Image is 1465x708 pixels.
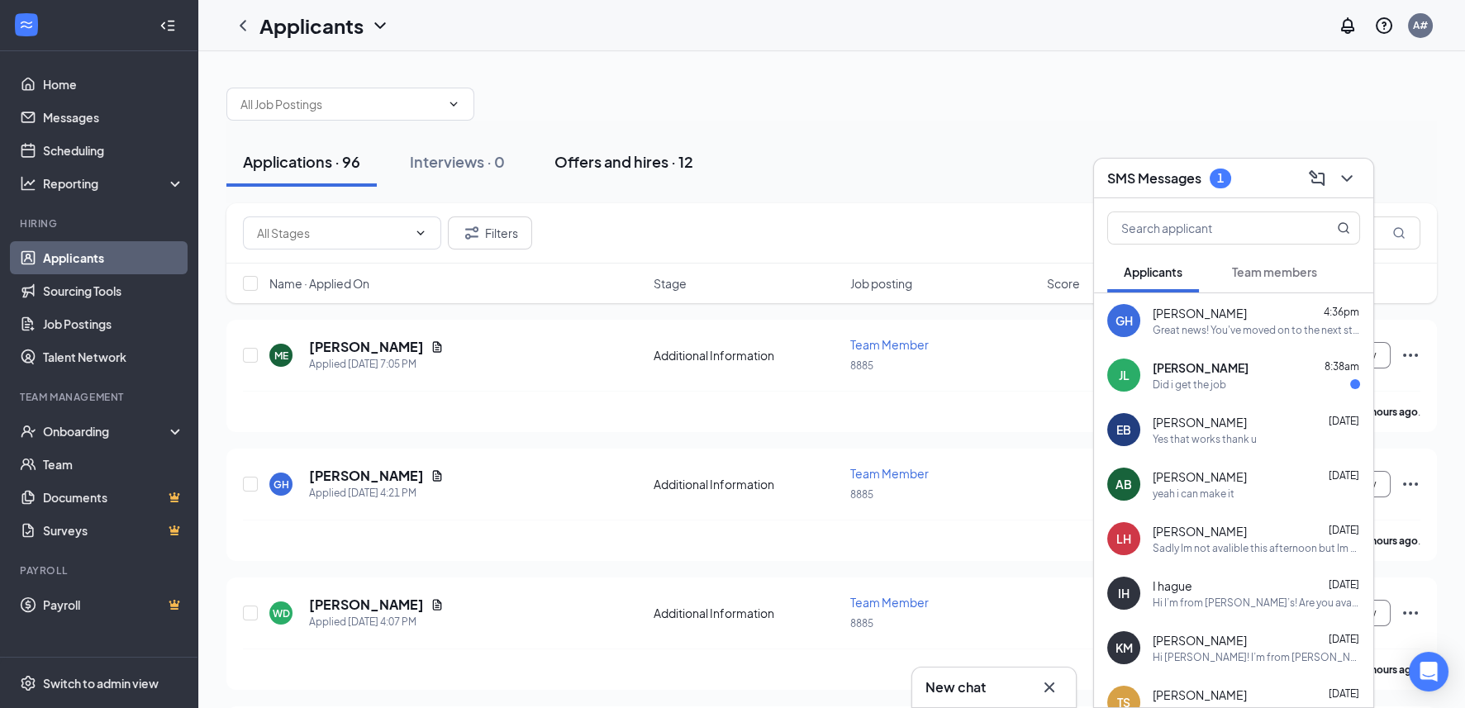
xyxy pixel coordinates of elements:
[462,223,482,243] svg: Filter
[43,675,159,691] div: Switch to admin view
[554,151,693,172] div: Offers and hires · 12
[850,595,929,610] span: Team Member
[1374,16,1394,36] svg: QuestionInfo
[1304,165,1330,192] button: ComposeMessage
[447,97,460,111] svg: ChevronDown
[309,596,424,614] h5: [PERSON_NAME]
[20,390,181,404] div: Team Management
[43,101,184,134] a: Messages
[1115,312,1133,329] div: GH
[850,466,929,481] span: Team Member
[1153,468,1247,485] span: [PERSON_NAME]
[309,614,444,630] div: Applied [DATE] 4:07 PM
[43,274,184,307] a: Sourcing Tools
[925,678,986,696] h3: New chat
[448,216,532,249] button: Filter Filters
[1401,474,1420,494] svg: Ellipses
[1118,585,1130,601] div: IH
[309,485,444,501] div: Applied [DATE] 4:21 PM
[43,340,184,373] a: Talent Network
[1107,169,1201,188] h3: SMS Messages
[20,563,181,577] div: Payroll
[1413,18,1428,32] div: A#
[43,448,184,481] a: Team
[1153,687,1247,703] span: [PERSON_NAME]
[43,481,184,514] a: DocumentsCrown
[43,514,184,547] a: SurveysCrown
[1337,221,1350,235] svg: MagnifyingGlass
[273,478,289,492] div: GH
[1329,469,1359,482] span: [DATE]
[1153,650,1360,664] div: Hi [PERSON_NAME]! I’m from [PERSON_NAME]’s and was wondering if your available this afternoon for...
[1401,345,1420,365] svg: Ellipses
[233,16,253,36] svg: ChevronLeft
[654,476,840,492] div: Additional Information
[1337,169,1357,188] svg: ChevronDown
[654,347,840,364] div: Additional Information
[370,16,390,36] svg: ChevronDown
[273,606,290,620] div: WD
[1409,652,1448,691] div: Open Intercom Messenger
[430,469,444,482] svg: Document
[20,216,181,230] div: Hiring
[1329,687,1359,700] span: [DATE]
[1232,264,1317,279] span: Team members
[1039,677,1059,697] svg: Cross
[850,617,873,630] span: 8885
[850,359,873,372] span: 8885
[1329,578,1359,591] span: [DATE]
[1334,165,1360,192] button: ChevronDown
[1153,359,1249,376] span: [PERSON_NAME]
[850,275,912,292] span: Job posting
[43,134,184,167] a: Scheduling
[1115,476,1132,492] div: AB
[1338,16,1358,36] svg: Notifications
[1329,633,1359,645] span: [DATE]
[1307,169,1327,188] svg: ComposeMessage
[269,275,369,292] span: Name · Applied On
[1392,226,1406,240] svg: MagnifyingGlass
[850,337,929,352] span: Team Member
[309,338,424,356] h5: [PERSON_NAME]
[654,275,687,292] span: Stage
[1363,406,1418,418] b: 5 hours ago
[1153,577,1192,594] span: I hague
[1116,530,1131,547] div: LH
[1108,212,1304,244] input: Search applicant
[1401,603,1420,623] svg: Ellipses
[1047,275,1080,292] span: Score
[1153,378,1226,392] div: Did i get the job
[1217,171,1224,185] div: 1
[410,151,505,172] div: Interviews · 0
[1119,367,1130,383] div: JL
[259,12,364,40] h1: Applicants
[1329,524,1359,536] span: [DATE]
[430,598,444,611] svg: Document
[20,423,36,440] svg: UserCheck
[1329,415,1359,427] span: [DATE]
[1325,360,1359,373] span: 8:38am
[1153,596,1360,610] div: Hi I’m from [PERSON_NAME]’s! Are you available this afternoon for an interview? 4 pm?
[18,17,35,33] svg: WorkstreamLogo
[1153,323,1360,337] div: Great news! You've moved on to the next stage of the application. We have a few additional questi...
[43,423,170,440] div: Onboarding
[1153,487,1234,501] div: yeah i can make it
[43,307,184,340] a: Job Postings
[309,467,424,485] h5: [PERSON_NAME]
[309,356,444,373] div: Applied [DATE] 7:05 PM
[20,175,36,192] svg: Analysis
[43,588,184,621] a: PayrollCrown
[1116,421,1131,438] div: EB
[1363,663,1418,676] b: 8 hours ago
[1153,541,1360,555] div: Sadly Im not avalible this afternoon but Im avalible [DATE] afternoon if you guys are able to do ...
[1363,535,1418,547] b: 7 hours ago
[243,151,360,172] div: Applications · 96
[1153,632,1247,649] span: [PERSON_NAME]
[1153,305,1247,321] span: [PERSON_NAME]
[257,224,407,242] input: All Stages
[654,605,840,621] div: Additional Information
[430,340,444,354] svg: Document
[1124,264,1182,279] span: Applicants
[20,675,36,691] svg: Settings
